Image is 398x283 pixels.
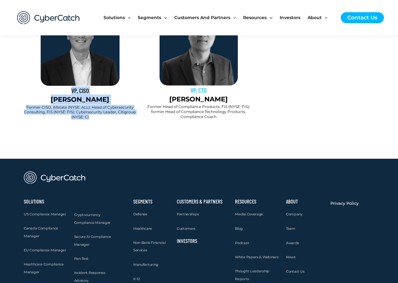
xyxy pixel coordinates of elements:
[177,210,199,218] a: Partnerships
[11,5,86,31] img: CyberCatch
[133,239,171,255] a: Non-Bank Financial Services
[177,199,229,204] h2: Customers & Partners
[133,277,140,281] span: K-12
[24,95,136,105] p: [PERSON_NAME]
[143,94,255,104] p: [PERSON_NAME]
[24,246,66,254] a: EU Compliance Manager
[177,225,196,233] a: Customers
[133,212,147,216] span: Defense
[74,213,111,225] span: Cryptocurrency Compliance Manager
[308,4,322,31] span: About
[235,239,249,247] a: Podcast
[74,211,120,227] a: Cryptocurrency Compliance Manager
[143,104,255,119] h2: Former Head of Compliance Products, FIS (NYSE: FIS); former Head of Compliance Technology Product...
[235,212,263,216] span: Media Coverage
[74,255,89,263] a: Pen-Test
[174,4,230,31] span: Customers and Partners
[74,270,105,283] span: Incident Response Advisory
[243,4,267,31] span: Resources
[235,253,278,261] a: White Papers & Webinars
[24,86,136,95] h3: VP, CISO
[74,234,111,247] span: Secure AI Compliance Manager
[286,212,303,216] span: Company
[330,201,359,206] span: Privacy Policy
[286,226,295,231] span: Team
[133,226,152,231] span: Healthcare
[286,225,295,233] a: Team
[280,4,300,31] span: Investors
[235,210,263,218] a: Media Coverage
[133,210,147,218] a: Defense
[235,267,280,283] a: Thought Leadership Reports
[235,269,269,281] span: Thought Leadership Reports
[280,4,308,31] a: Investors
[133,199,171,204] h2: Segments
[161,4,167,31] span: Menu Toggle
[286,268,305,275] a: Contact Us
[286,241,299,245] span: Awards
[24,105,136,120] h2: Former CISO, Allstate (NYSE: ALL); Head of Cybersecurity Consulting, FIS (NYSE: FIS); Cybersecuri...
[24,260,68,276] a: Healthcare Compliance Manager
[267,4,272,31] span: Menu Toggle
[125,4,130,31] span: Menu Toggle
[133,225,152,233] a: Healthcare
[143,86,255,94] h3: VP, CTO
[341,12,384,23] a: Contact Us
[230,4,236,31] span: Menu Toggle
[24,199,68,204] h2: Solutions
[286,239,299,247] a: Awards
[74,256,89,261] span: Pen-Test
[24,210,66,218] a: US Compliance Manager
[133,240,166,253] span: Non-Bank Financial Services
[177,238,197,244] a: Investors
[177,226,196,231] span: Customers
[24,224,68,240] a: Canada Compliance Manager
[330,199,359,207] a: Privacy Policy
[235,199,280,204] h2: Resources
[133,275,140,283] a: K-12
[24,262,64,274] span: Healthcare Compliance Manager
[286,269,305,274] span: Contact Us
[235,255,278,259] span: White Papers & Webinars
[286,210,303,218] a: Company
[24,248,66,252] span: EU Compliance Manager
[24,226,58,238] span: Canada Compliance Manager
[235,225,243,233] a: Blog
[133,262,158,267] span: Manufacturing
[235,241,249,245] span: Podcast
[286,255,296,259] span: News
[322,4,327,31] span: Menu Toggle
[104,4,334,31] nav: Site Navigation: New Main Menu
[177,212,199,216] span: Partnerships
[24,212,66,216] span: US Compliance Manager
[286,253,296,261] a: News
[133,261,158,269] a: Manufacturing
[286,199,324,204] h2: About
[138,4,161,31] span: Segments
[235,226,243,231] span: Blog
[104,4,125,31] span: Solutions
[74,233,120,249] a: Secure AI Compliance Manager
